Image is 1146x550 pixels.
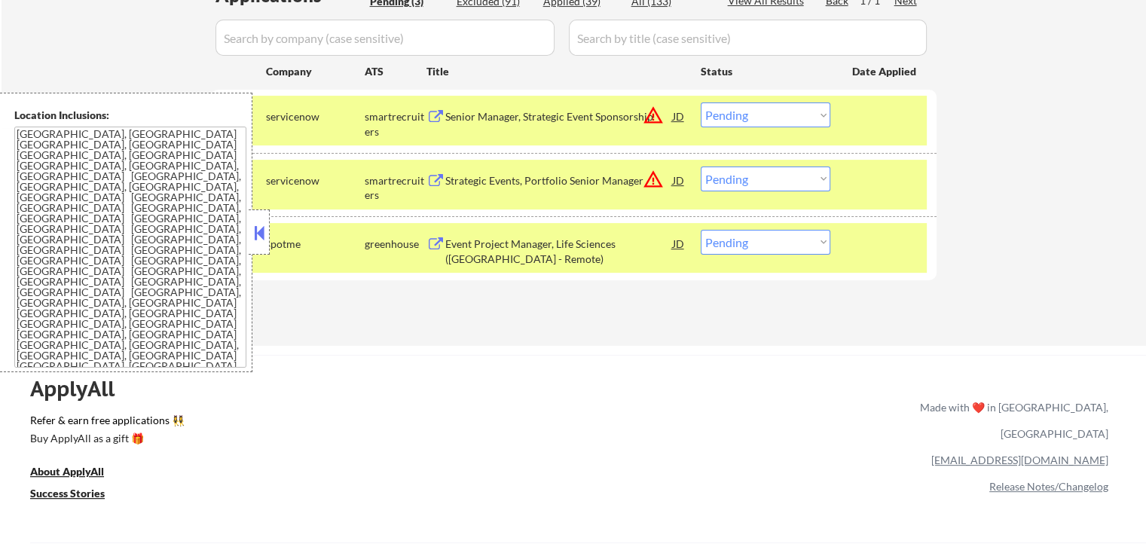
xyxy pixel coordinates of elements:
div: JD [671,230,686,257]
div: smartrecruiters [365,109,426,139]
div: ApplyAll [30,376,132,402]
div: JD [671,167,686,194]
input: Search by title (case sensitive) [569,20,927,56]
a: [EMAIL_ADDRESS][DOMAIN_NAME] [931,454,1108,466]
div: Event Project Manager, Life Sciences ([GEOGRAPHIC_DATA] - Remote) [445,237,673,266]
div: greenhouse [365,237,426,252]
div: JD [671,102,686,130]
a: Refer & earn free applications 👯‍♀️ [30,415,605,431]
div: smartrecruiters [365,173,426,203]
div: ATS [365,64,426,79]
div: Company [266,64,365,79]
div: Status [701,57,830,84]
input: Search by company (case sensitive) [215,20,555,56]
a: Release Notes/Changelog [989,480,1108,493]
div: Location Inclusions: [14,108,246,123]
div: Buy ApplyAll as a gift 🎁 [30,433,181,444]
div: Date Applied [852,64,918,79]
u: Success Stories [30,487,105,500]
div: Title [426,64,686,79]
u: About ApplyAll [30,465,104,478]
div: Strategic Events, Portfolio Senior Manager [445,173,673,188]
a: About ApplyAll [30,464,125,483]
div: Made with ❤️ in [GEOGRAPHIC_DATA], [GEOGRAPHIC_DATA] [914,394,1108,447]
div: Senior Manager, Strategic Event Sponsorship [445,109,673,124]
a: Success Stories [30,486,125,505]
a: Buy ApplyAll as a gift 🎁 [30,431,181,450]
div: servicenow [266,109,365,124]
button: warning_amber [643,105,664,126]
div: spotme [266,237,365,252]
button: warning_amber [643,169,664,190]
div: servicenow [266,173,365,188]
